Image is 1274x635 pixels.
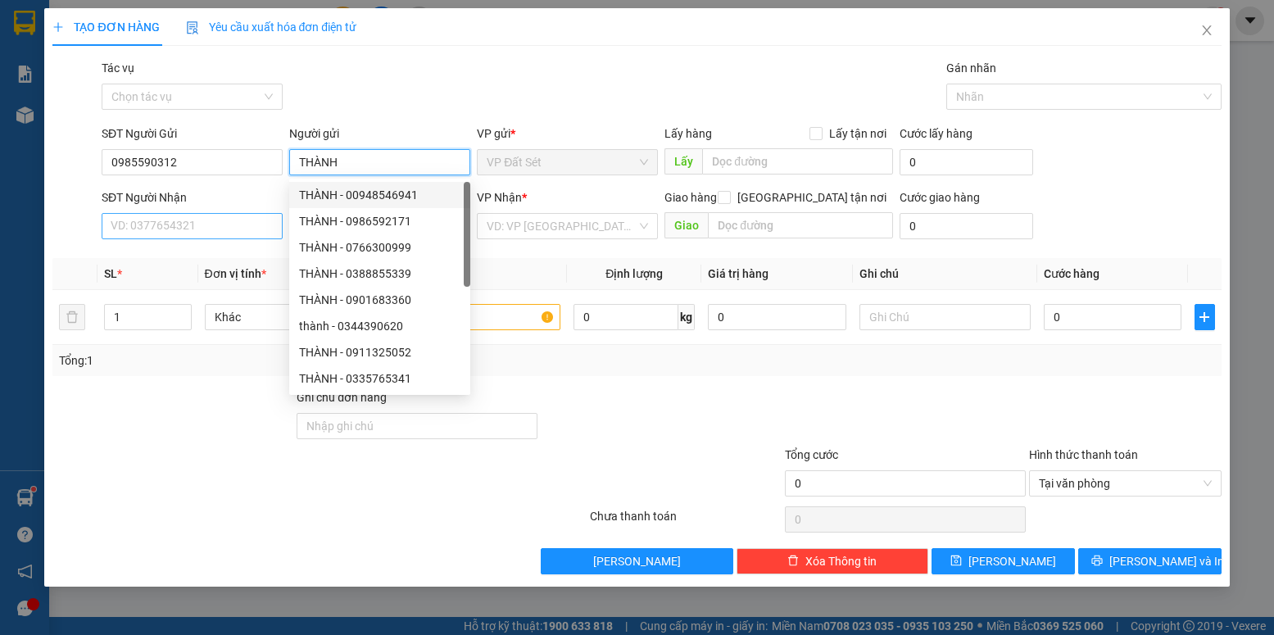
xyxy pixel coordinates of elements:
span: [PERSON_NAME] [968,552,1056,570]
label: Cước lấy hàng [900,127,973,140]
div: THÀNH - 0911325052 [289,339,470,365]
span: save [950,555,962,568]
span: Tổng cước [785,448,838,461]
div: Người gửi [289,125,470,143]
div: Chưa thanh toán [588,507,783,536]
strong: ĐỒNG PHƯỚC [129,9,224,23]
span: Yêu cầu xuất hóa đơn điện tử [186,20,357,34]
span: printer [1091,555,1103,568]
button: deleteXóa Thông tin [737,548,928,574]
span: ----------------------------------------- [44,88,201,102]
div: THÀNH - 0766300999 [299,238,460,256]
button: plus [1195,304,1214,330]
span: 01 Võ Văn Truyện, KP.1, Phường 2 [129,49,225,70]
label: Gán nhãn [946,61,996,75]
th: Ghi chú [853,258,1037,290]
div: THÀNH - 0766300999 [289,234,470,261]
div: THÀNH - 0986592171 [289,208,470,234]
span: Định lượng [605,267,663,280]
label: Ghi chú đơn hàng [297,391,387,404]
span: [PERSON_NAME] [593,552,681,570]
button: [PERSON_NAME] [541,548,732,574]
span: Giao [664,212,708,238]
button: save[PERSON_NAME] [932,548,1075,574]
span: plus [1195,311,1213,324]
span: plus [52,21,64,33]
span: close [1200,24,1213,37]
div: THÀNH - 0335765341 [289,365,470,392]
div: SĐT Người Gửi [102,125,283,143]
span: SL [104,267,117,280]
div: THÀNH - 0901683360 [299,291,460,309]
label: Cước giao hàng [900,191,980,204]
button: delete [59,304,85,330]
span: VP Đất Sét [487,150,648,175]
span: [PERSON_NAME]: [5,106,172,116]
span: Giao hàng [664,191,717,204]
span: kg [678,304,695,330]
div: SĐT Người Nhận [102,188,283,206]
span: Lấy tận nơi [823,125,893,143]
input: Cước giao hàng [900,213,1034,239]
input: Dọc đường [708,212,892,238]
img: logo [6,10,79,82]
span: Xóa Thông tin [805,552,877,570]
span: Lấy hàng [664,127,712,140]
input: Ghi Chú [859,304,1031,330]
div: Tổng: 1 [59,352,492,370]
button: printer[PERSON_NAME] và In [1078,548,1222,574]
button: Close [1184,8,1230,54]
span: Khác [215,305,366,329]
div: VP gửi [477,125,658,143]
div: THÀNH - 0986592171 [299,212,460,230]
div: thành - 0344390620 [299,317,460,335]
input: 0 [708,304,846,330]
input: Ghi chú đơn hàng [297,413,537,439]
span: In ngày: [5,119,100,129]
div: THÀNH - 0388855339 [299,265,460,283]
span: Tại văn phòng [1039,471,1211,496]
span: Đơn vị tính [205,267,266,280]
span: Hotline: 19001152 [129,73,201,83]
span: Cước hàng [1044,267,1099,280]
span: Bến xe [GEOGRAPHIC_DATA] [129,26,220,47]
div: THÀNH - 0911325052 [299,343,460,361]
input: Dọc đường [702,148,892,175]
span: [GEOGRAPHIC_DATA] tận nơi [731,188,893,206]
span: TẠO ĐƠN HÀNG [52,20,159,34]
div: THÀNH - 0388855339 [289,261,470,287]
div: THÀNH - 00948546941 [299,186,460,204]
span: delete [787,555,799,568]
span: Giá trị hàng [708,267,768,280]
div: THÀNH - 0901683360 [289,287,470,313]
span: Lấy [664,148,702,175]
img: icon [186,21,199,34]
label: Tác vụ [102,61,134,75]
input: VD: Bàn, Ghế [389,304,560,330]
input: Cước lấy hàng [900,149,1034,175]
span: [PERSON_NAME] và In [1109,552,1224,570]
span: VPDS1508250004 [82,104,172,116]
div: THÀNH - 00948546941 [289,182,470,208]
span: 10:00:52 [DATE] [36,119,100,129]
div: thành - 0344390620 [289,313,470,339]
div: THÀNH - 0335765341 [299,370,460,388]
label: Hình thức thanh toán [1029,448,1138,461]
span: VP Nhận [477,191,522,204]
